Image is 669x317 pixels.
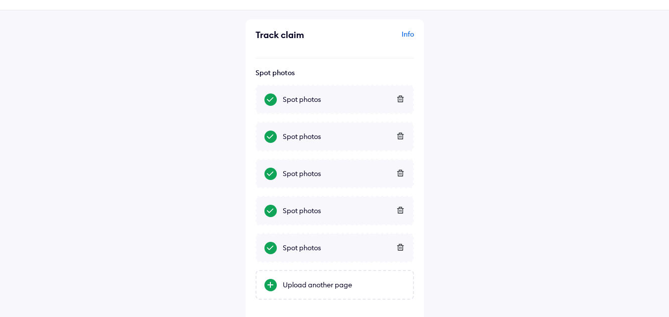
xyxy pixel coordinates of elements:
[256,29,332,41] div: Track claim
[283,243,405,253] div: Spot photos
[283,132,405,141] div: Spot photos
[337,29,414,48] div: Info
[283,94,405,104] div: Spot photos
[283,169,405,179] div: Spot photos
[283,206,405,216] div: Spot photos
[256,68,414,77] div: Spot photos
[283,280,405,290] div: Upload another page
